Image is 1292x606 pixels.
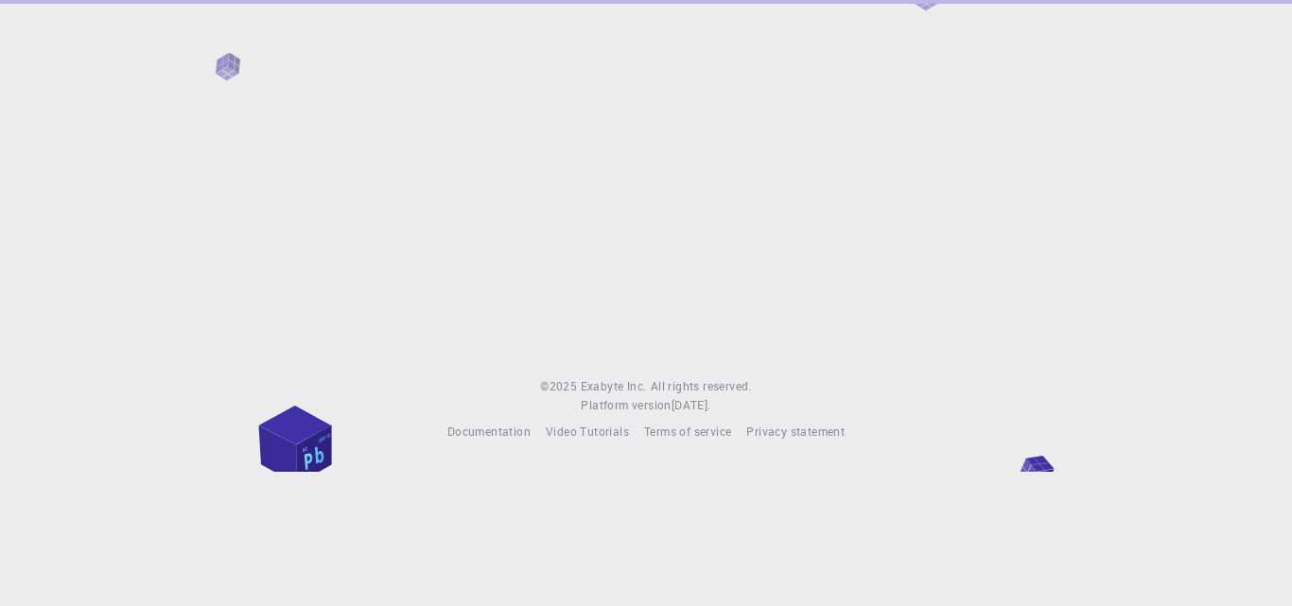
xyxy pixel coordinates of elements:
a: [DATE]. [672,396,711,415]
span: [DATE] . [672,397,711,412]
a: Exabyte Inc. [581,377,647,396]
a: Terms of service [644,423,731,442]
span: Privacy statement [746,424,845,439]
span: Documentation [447,424,531,439]
a: Video Tutorials [546,423,629,442]
span: © 2025 [540,377,580,396]
span: Exabyte Inc. [581,378,647,393]
span: Video Tutorials [546,424,629,439]
span: All rights reserved. [651,377,752,396]
a: Privacy statement [746,423,845,442]
a: Documentation [447,423,531,442]
span: Terms of service [644,424,731,439]
span: Platform version [581,396,671,415]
